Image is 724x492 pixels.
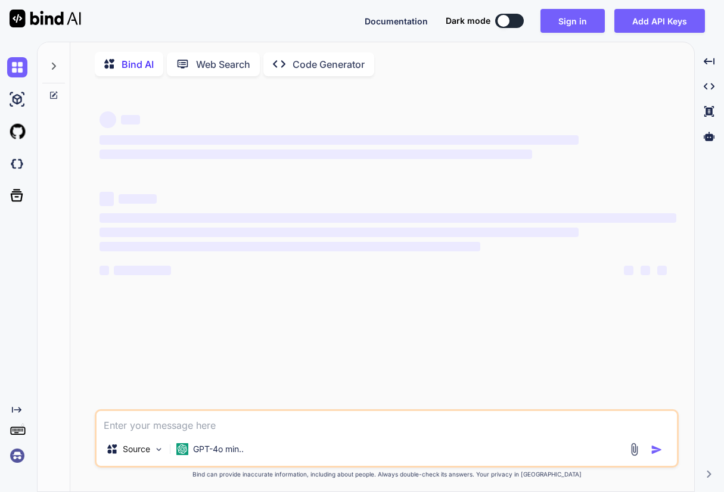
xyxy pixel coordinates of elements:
[176,443,188,455] img: GPT-4o mini
[365,16,428,26] span: Documentation
[100,242,480,251] span: ‌
[7,57,27,77] img: chat
[100,266,109,275] span: ‌
[446,15,490,27] span: Dark mode
[540,9,605,33] button: Sign in
[100,213,676,223] span: ‌
[627,443,641,456] img: attachment
[123,443,150,455] p: Source
[657,266,667,275] span: ‌
[293,57,365,71] p: Code Generator
[95,470,679,479] p: Bind can provide inaccurate information, including about people. Always double-check its answers....
[100,111,116,128] span: ‌
[624,266,633,275] span: ‌
[100,150,532,159] span: ‌
[100,228,578,237] span: ‌
[7,89,27,110] img: ai-studio
[7,446,27,466] img: signin
[121,115,140,124] span: ‌
[193,443,244,455] p: GPT-4o min..
[641,266,650,275] span: ‌
[196,57,250,71] p: Web Search
[100,192,114,206] span: ‌
[7,154,27,174] img: darkCloudIdeIcon
[122,57,154,71] p: Bind AI
[365,15,428,27] button: Documentation
[10,10,81,27] img: Bind AI
[154,444,164,454] img: Pick Models
[119,194,157,204] span: ‌
[100,135,578,145] span: ‌
[7,122,27,142] img: githubLight
[651,444,663,456] img: icon
[614,9,705,33] button: Add API Keys
[114,266,171,275] span: ‌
